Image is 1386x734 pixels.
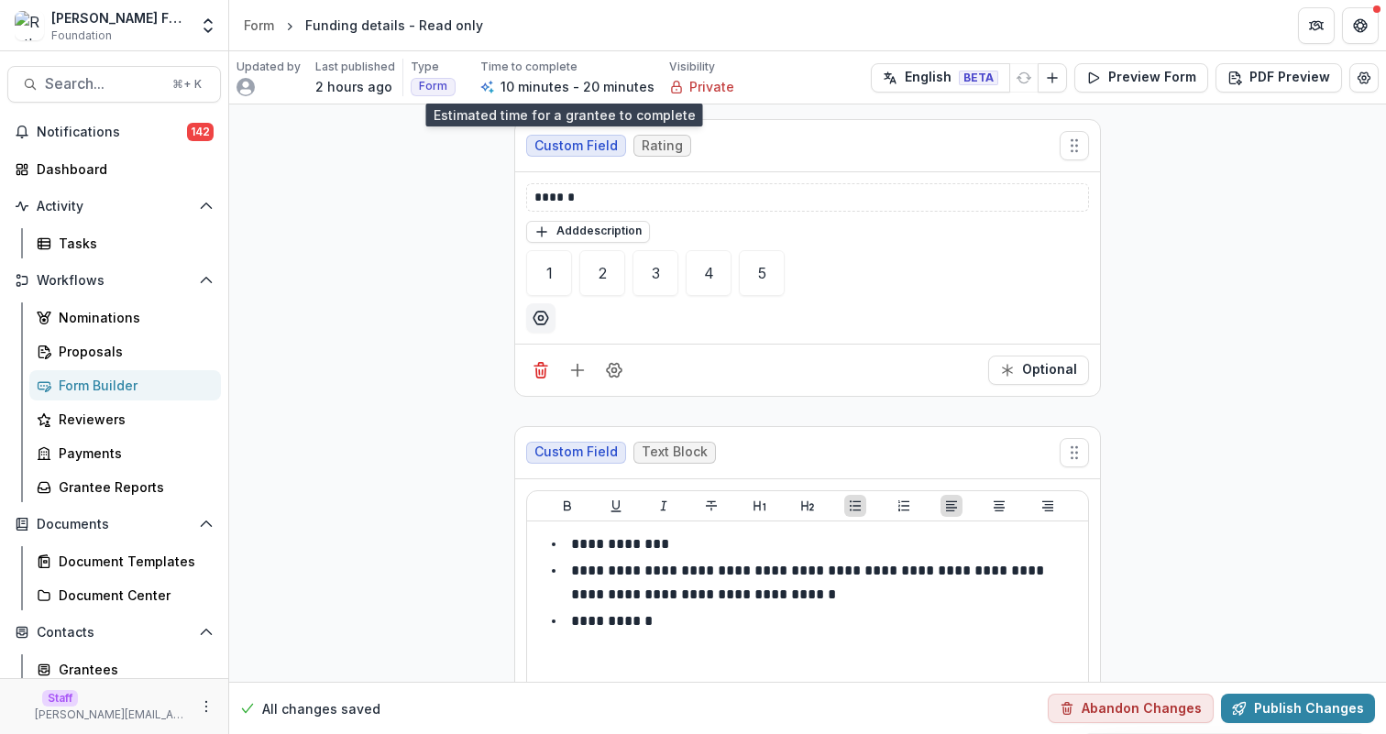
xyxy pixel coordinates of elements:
span: Documents [37,517,192,532]
span: Foundation [51,27,112,44]
a: Reviewers [29,404,221,434]
a: Form Builder [29,370,221,400]
a: Grantee Reports [29,472,221,502]
button: Align Center [988,495,1010,517]
div: 3 [652,266,660,280]
button: Underline [605,495,627,517]
button: Notifications142 [7,117,221,147]
button: Open entity switcher [195,7,221,44]
button: English BETA [871,63,1010,93]
p: Private [689,77,734,96]
span: Rating [642,138,683,154]
button: Search... [7,66,221,103]
button: Bullet List [844,495,866,517]
button: Edit Form Settings [1349,63,1379,93]
button: Bold [556,495,578,517]
button: Open Contacts [7,618,221,647]
span: Custom Field [534,444,618,460]
a: Document Templates [29,546,221,576]
a: Proposals [29,336,221,367]
button: Field Settings [599,356,629,385]
button: Move field [1060,131,1089,160]
span: Workflows [37,273,192,289]
button: PDF Preview [1215,63,1342,93]
div: Dashboard [37,159,206,179]
span: Text Block [642,444,708,460]
div: Document Templates [59,552,206,571]
a: Dashboard [7,154,221,184]
button: Delete field [526,356,555,385]
button: Refresh Translation [1009,63,1039,93]
span: Form [419,80,447,93]
div: Grantee Reports [59,477,206,497]
div: 5 [758,266,766,280]
p: 2 hours ago [315,77,392,96]
button: Open Documents [7,509,221,539]
p: [PERSON_NAME][EMAIL_ADDRESS][DOMAIN_NAME] [35,707,188,723]
div: Form Builder [59,376,206,395]
span: Contacts [37,625,192,641]
button: Italicize [653,495,675,517]
button: Add field [563,356,592,385]
div: [PERSON_NAME] Foundation [51,8,188,27]
button: Heading 2 [797,495,819,517]
span: Custom Field [534,138,618,154]
p: Visibility [669,59,715,75]
a: Form [236,12,281,38]
span: Activity [37,199,192,214]
button: Open Workflows [7,266,221,295]
p: All changes saved [262,699,380,718]
button: Heading 1 [749,495,771,517]
div: 1 [546,266,553,280]
a: Nominations [29,302,221,333]
span: Notifications [37,125,187,140]
div: Reviewers [59,410,206,429]
button: Adddescription [526,221,650,243]
button: More [195,696,217,718]
img: Ruthwick Foundation [15,11,44,40]
div: Proposals [59,342,206,361]
button: Options [526,303,555,333]
p: Time to complete [480,59,577,75]
svg: avatar [236,78,255,96]
div: Grantees [59,660,206,679]
nav: breadcrumb [236,12,490,38]
span: Search... [45,75,161,93]
button: Preview Form [1074,63,1208,93]
button: Add Language [1038,63,1067,93]
button: Ordered List [893,495,915,517]
p: Type [411,59,439,75]
button: Required [988,356,1089,385]
button: Partners [1298,7,1335,44]
button: Publish Changes [1221,694,1375,723]
button: Strike [700,495,722,517]
div: Nominations [59,308,206,327]
button: Get Help [1342,7,1379,44]
a: Tasks [29,228,221,258]
div: Tasks [59,234,206,253]
button: Align Left [940,495,962,517]
div: ⌘ + K [169,74,205,94]
div: Document Center [59,586,206,605]
span: 142 [187,123,214,141]
div: Payments [59,444,206,463]
div: Funding details - Read only [305,16,483,35]
a: Document Center [29,580,221,610]
p: Last published [315,59,395,75]
a: Payments [29,438,221,468]
p: 10 minutes - 20 minutes [500,77,654,96]
button: Move field [1060,438,1089,467]
div: Form [244,16,274,35]
p: Updated by [236,59,301,75]
button: Abandon Changes [1048,694,1214,723]
a: Grantees [29,654,221,685]
div: 4 [704,266,714,280]
button: Align Right [1037,495,1059,517]
button: Open Activity [7,192,221,221]
p: Staff [42,690,78,707]
div: 2 [599,266,607,280]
